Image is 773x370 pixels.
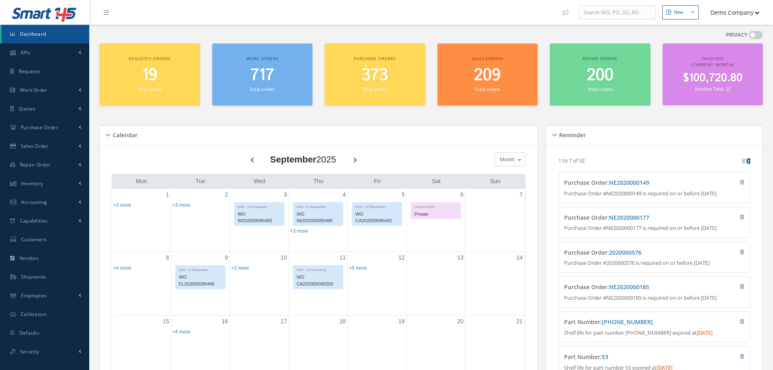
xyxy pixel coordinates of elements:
[176,266,225,273] div: EDD - In Requisition
[472,56,503,61] span: Sales orders
[456,252,465,264] a: September 13, 2025
[600,318,653,326] span: :
[397,252,407,264] a: September 12, 2025
[21,49,30,56] span: KPIs
[20,348,39,355] span: Security
[609,249,642,256] a: 2020000576
[21,180,43,187] span: Inventory
[602,353,608,361] a: 53
[683,70,743,86] span: $100,720.80
[293,266,343,273] div: EDD - In Purchasing
[220,316,230,327] a: September 16, 2025
[338,316,347,327] a: September 18, 2025
[518,189,524,201] a: September 7, 2025
[352,203,402,210] div: EDD - In Requisition
[411,203,461,210] div: Custom Event
[431,176,442,186] a: Saturday
[600,353,608,361] span: :
[474,64,501,87] span: 209
[400,189,406,201] a: September 5, 2025
[459,189,465,201] a: September 6, 2025
[312,176,325,186] a: Thursday
[564,354,697,361] h4: Part Number
[564,224,745,232] p: Purchase Order #NE2020000177 is required on or before [DATE]
[112,251,171,316] td: September 8, 2025
[609,214,649,221] a: NE2020000177
[171,189,230,252] td: September 2, 2025
[564,180,697,186] h4: Purchase Order
[550,43,650,106] a: Repair orders 200 Total orders
[20,161,51,168] span: Repair Order
[489,176,502,186] a: Sunday
[588,86,613,92] small: Total orders
[2,25,89,43] a: Dashboard
[564,259,745,267] p: Purchase Order #2020000576 is required on or before [DATE]
[194,176,207,186] a: Tuesday
[223,189,230,201] a: September 2, 2025
[129,56,170,61] span: Requests orders
[21,292,47,299] span: Employees
[587,64,614,87] span: 200
[609,283,649,291] a: NE2020000185
[21,124,58,131] span: Purchase Order
[579,5,656,20] input: Search WO, PO, SO, RO
[607,249,642,256] span: :
[230,251,289,316] td: September 10, 2025
[341,189,347,201] a: September 4, 2025
[564,249,697,256] h4: Purchase Order
[602,318,653,326] a: [PHONE_NUMBER]
[19,105,36,112] span: Quotes
[702,56,723,61] span: Invoiced
[607,283,649,291] span: :
[691,62,734,67] span: (Current Month)
[362,86,388,92] small: Total orders
[607,179,649,186] span: :
[20,30,46,37] span: Dashboard
[279,316,289,327] a: September 17, 2025
[352,210,402,226] div: WO CA202000095492
[407,251,465,316] td: September 13, 2025
[223,252,230,264] a: September 9, 2025
[325,43,425,106] a: Purchase orders 373 Total orders
[674,9,683,16] div: New
[19,68,40,75] span: Requests
[293,210,343,226] div: WO IW202000095488
[607,214,649,221] span: :
[164,252,171,264] a: September 8, 2025
[279,252,289,264] a: September 10, 2025
[564,284,697,291] h4: Purchase Order
[246,56,278,61] span: Work orders
[161,316,171,327] a: September 15, 2025
[19,255,39,262] span: Vendors
[270,153,336,166] div: 2025
[437,43,538,106] a: Sales orders 209 Total orders
[142,64,157,87] span: 19
[112,189,171,252] td: September 1, 2025
[19,329,39,336] span: Defaults
[250,86,275,92] small: Total orders
[252,176,267,186] a: Wednesday
[515,252,524,264] a: September 14, 2025
[235,210,284,226] div: WO W202000095485
[289,251,347,316] td: September 11, 2025
[230,189,289,252] td: September 3, 2025
[282,189,289,201] a: September 3, 2025
[21,273,46,280] span: Shipments
[465,189,524,252] td: September 7, 2025
[176,273,225,289] div: WO FL202000095496
[564,294,745,302] p: Purchase Order #NE2020000185 is required on or before [DATE]
[21,143,49,149] span: Sales Order
[137,86,162,92] small: Total orders
[293,203,343,210] div: EDD - In Requisition
[475,86,500,92] small: Total orders
[250,64,274,87] span: 717
[564,329,745,337] p: Shelf life for part number [PHONE_NUMBER] expired at
[407,189,465,252] td: September 6, 2025
[99,43,200,106] a: Requests orders 19 Total orders
[290,228,308,234] a: Show 3 more events
[20,217,48,224] span: Capabilities
[498,156,515,164] span: Month
[726,31,747,39] label: PRIVACY
[354,56,396,61] span: Purchase orders
[172,202,190,208] a: Show 3 more events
